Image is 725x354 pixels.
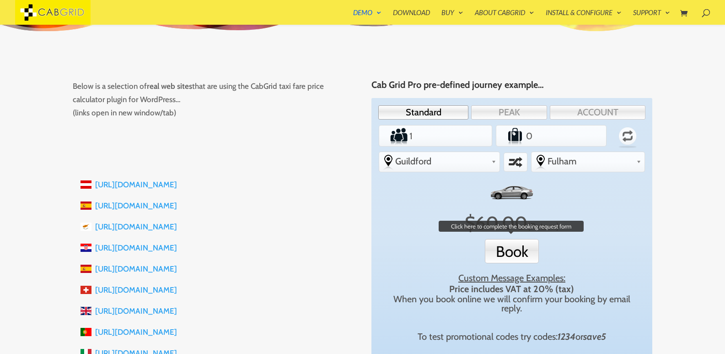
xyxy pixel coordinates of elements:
u: Custom Message Examples: [458,272,565,283]
a: Support [633,9,670,25]
em: 1234 [558,331,575,342]
span: $ [465,212,475,234]
a: [URL][DOMAIN_NAME] [95,180,177,189]
a: Download [393,9,430,25]
em: save5 [583,331,606,342]
div: Select the place the starting address falls within [379,152,500,170]
a: [URL][DOMAIN_NAME] [95,285,177,294]
div: When you book online we will confirm your booking by email reply. [382,283,642,313]
input: Number of Passengers [408,127,463,145]
a: About CabGrid [475,9,534,25]
a: ACCOUNT [550,105,645,120]
a: [URL][DOMAIN_NAME] [95,222,177,231]
a: [URL][DOMAIN_NAME] [95,306,177,316]
strong: real web sites [147,82,192,91]
strong: Price includes VAT at 20% (tax) [449,283,574,294]
button: Book [485,239,539,263]
p: Below is a selection of that are using the CabGrid taxi fare price calculator plugin for WordPres... [73,80,354,120]
a: [URL][DOMAIN_NAME] [95,327,177,337]
input: Number of Suitcases [524,127,578,145]
div: To test promotional codes try codes: or [382,331,642,342]
a: Standard [378,105,468,120]
a: Demo [353,9,381,25]
a: [URL][DOMAIN_NAME] [95,201,177,210]
label: Number of Suitcases [497,127,524,145]
h4: Cab Grid Pro pre-defined journey example… [371,80,653,94]
span: Fulham [548,156,633,167]
label: Return [611,123,644,149]
a: Install & Configure [546,9,622,25]
label: Swap selected destinations [505,154,526,170]
a: CabGrid Taxi Plugin [15,6,91,16]
label: Number of Passengers [380,127,408,145]
span: Guildford [395,156,488,167]
div: Select the place the destination address is within [532,152,645,170]
span: Click to switch [527,221,559,232]
a: [URL][DOMAIN_NAME] [95,243,177,252]
a: Buy [441,9,463,25]
a: PEAK [471,105,547,120]
a: [URL][DOMAIN_NAME] [95,264,177,273]
span: 60.00 [475,212,527,234]
img: Standard [489,180,535,206]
